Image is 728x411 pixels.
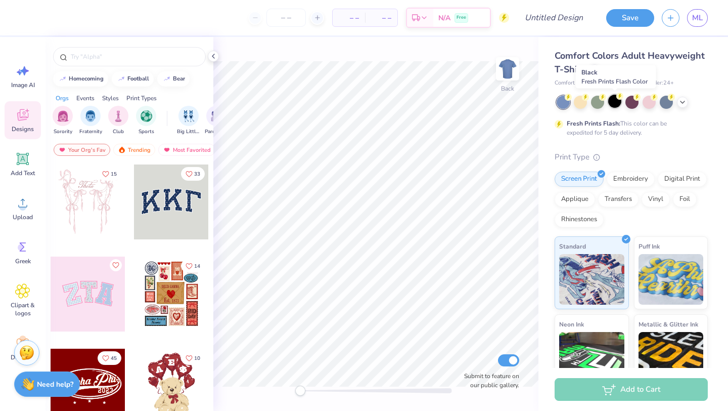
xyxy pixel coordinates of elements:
[53,71,108,87] button: homecoming
[79,106,102,136] div: filter for Fraternity
[53,106,73,136] button: filter button
[56,94,69,103] div: Orgs
[607,172,655,187] div: Embroidery
[517,8,591,28] input: Untitled Design
[111,172,117,177] span: 15
[6,301,39,317] span: Clipart & logos
[555,172,604,187] div: Screen Print
[13,213,33,221] span: Upload
[79,106,102,136] button: filter button
[205,128,228,136] span: Parent's Weekend
[339,13,359,23] span: – –
[126,94,157,103] div: Print Types
[598,192,639,207] div: Transfers
[157,71,190,87] button: bear
[108,106,128,136] button: filter button
[70,52,199,62] input: Try "Alpha"
[692,12,703,24] span: ML
[177,106,200,136] button: filter button
[555,151,708,163] div: Print Type
[112,71,154,87] button: football
[110,259,122,271] button: Like
[53,106,73,136] div: filter for Sorority
[687,9,708,27] a: ML
[438,13,450,23] span: N/A
[559,254,624,305] img: Standard
[113,144,155,156] div: Trending
[606,9,654,27] button: Save
[194,172,200,177] span: 33
[136,106,156,136] div: filter for Sports
[173,76,185,81] div: bear
[266,9,306,27] input: – –
[113,128,124,136] span: Club
[205,106,228,136] button: filter button
[12,125,34,133] span: Designs
[113,110,124,122] img: Club Image
[295,386,305,396] div: Accessibility label
[11,81,35,89] span: Image AI
[117,76,125,82] img: trend_line.gif
[555,212,604,227] div: Rhinestones
[639,254,704,305] img: Puff Ink
[658,172,707,187] div: Digital Print
[15,257,31,265] span: Greek
[639,332,704,383] img: Metallic & Glitter Ink
[118,146,126,153] img: trending.gif
[177,106,200,136] div: filter for Big Little Reveal
[581,77,648,86] span: Fresh Prints Flash Color
[501,84,514,93] div: Back
[11,169,35,177] span: Add Text
[567,119,620,128] strong: Fresh Prints Flash:
[639,241,660,252] span: Puff Ink
[11,353,35,361] span: Decorate
[183,110,194,122] img: Big Little Reveal Image
[194,356,200,361] span: 10
[127,76,149,81] div: football
[181,167,205,181] button: Like
[158,144,215,156] div: Most Favorited
[102,94,119,103] div: Styles
[139,128,154,136] span: Sports
[85,110,96,122] img: Fraternity Image
[673,192,697,207] div: Foil
[567,119,691,137] div: This color can be expedited for 5 day delivery.
[108,106,128,136] div: filter for Club
[98,351,121,365] button: Like
[205,106,228,136] div: filter for Parent's Weekend
[555,192,595,207] div: Applique
[457,14,466,21] span: Free
[497,59,518,79] img: Back
[559,241,586,252] span: Standard
[181,351,205,365] button: Like
[555,50,705,75] span: Comfort Colors Adult Heavyweight T-Shirt
[371,13,391,23] span: – –
[111,356,117,361] span: 45
[37,380,73,389] strong: Need help?
[177,128,200,136] span: Big Little Reveal
[459,372,519,390] label: Submit to feature on our public gallery.
[76,94,95,103] div: Events
[69,76,104,81] div: homecoming
[576,65,656,89] div: Black
[54,128,72,136] span: Sorority
[141,110,152,122] img: Sports Image
[136,106,156,136] button: filter button
[211,110,222,122] img: Parent's Weekend Image
[559,319,584,330] span: Neon Ink
[163,76,171,82] img: trend_line.gif
[181,259,205,273] button: Like
[98,167,121,181] button: Like
[79,128,102,136] span: Fraternity
[163,146,171,153] img: most_fav.gif
[194,264,200,269] span: 14
[555,79,592,88] span: Comfort Colors
[639,319,698,330] span: Metallic & Glitter Ink
[642,192,670,207] div: Vinyl
[54,144,110,156] div: Your Org's Fav
[58,146,66,153] img: most_fav.gif
[57,110,69,122] img: Sorority Image
[559,332,624,383] img: Neon Ink
[59,76,67,82] img: trend_line.gif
